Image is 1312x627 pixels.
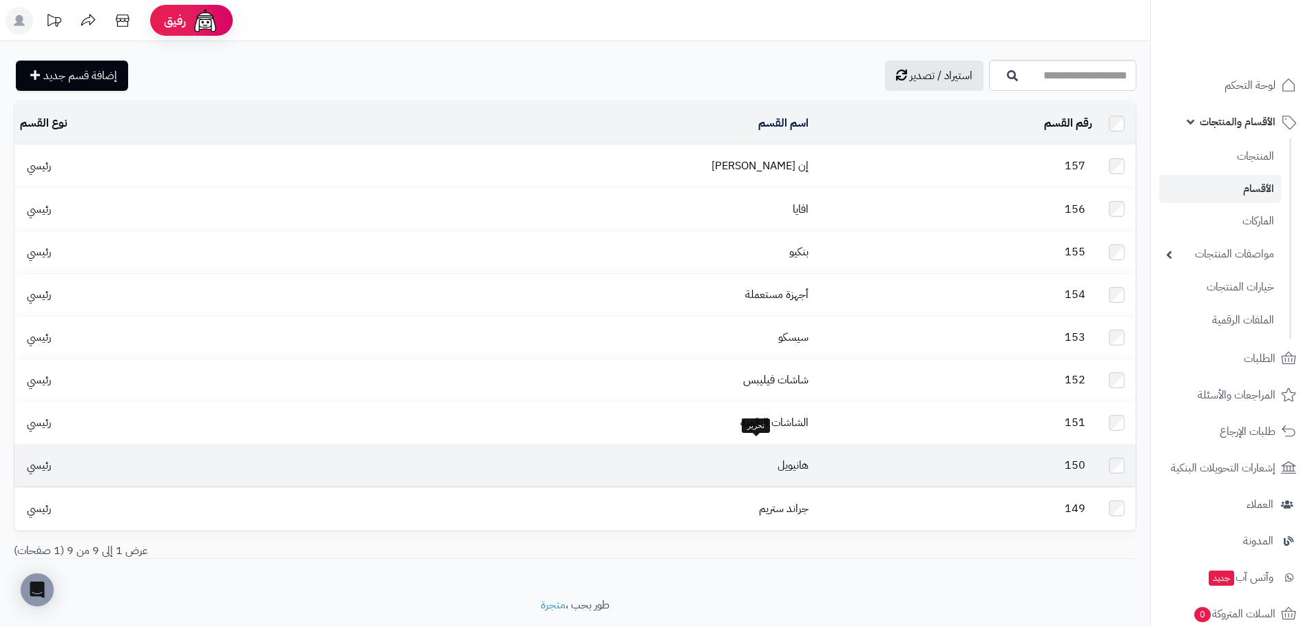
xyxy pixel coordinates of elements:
a: اسم القسم [758,115,809,131]
span: رئيسي [20,244,58,260]
span: رفيق [164,12,186,29]
span: رئيسي [20,201,58,217]
a: بنكيو [789,244,809,260]
a: المنتجات [1159,142,1281,171]
span: السلات المتروكة [1193,604,1275,624]
span: 0 [1194,607,1211,622]
div: رقم القسم [820,116,1092,131]
a: المدونة [1159,524,1304,557]
a: أجهزة مستعملة [745,286,809,303]
a: الشاشات الرقمية [740,414,809,431]
div: Open Intercom Messenger [21,573,54,606]
span: إضافة قسم جديد [43,67,117,84]
a: وآتس آبجديد [1159,561,1304,594]
span: رئيسي [20,414,58,431]
a: هانيويل [778,457,809,474]
a: استيراد / تصدير [885,61,983,91]
a: افايا [793,201,809,217]
a: المراجعات والأسئلة [1159,379,1304,412]
a: مواصفات المنتجات [1159,240,1281,269]
img: ai-face.png [191,7,219,34]
span: 156 [1058,201,1092,217]
span: الأقسام والمنتجات [1200,112,1275,131]
a: سيسكو [778,329,809,346]
span: رئيسي [20,457,58,474]
a: متجرة [541,597,565,613]
a: شاشات فيليبس [743,372,809,388]
a: إن [PERSON_NAME] [711,158,809,174]
a: إضافة قسم جديد [16,61,128,91]
span: وآتس آب [1207,568,1273,587]
a: الماركات [1159,206,1281,236]
span: المدونة [1243,531,1273,551]
span: المراجعات والأسئلة [1198,385,1275,405]
span: رئيسي [20,372,58,388]
a: الأقسام [1159,175,1281,203]
span: إشعارات التحويلات البنكية [1171,458,1275,478]
a: لوحة التحكم [1159,69,1304,102]
a: الملفات الرقمية [1159,306,1281,335]
span: استيراد / تصدير [910,67,972,84]
span: رئيسي [20,286,58,303]
span: الطلبات [1244,349,1275,368]
a: خيارات المنتجات [1159,273,1281,302]
a: جراند ستريم [759,500,809,517]
span: العملاء [1247,495,1273,514]
span: 150 [1058,457,1092,474]
div: عرض 1 إلى 9 من 9 (1 صفحات) [3,543,575,559]
span: 155 [1058,244,1092,260]
span: طلبات الإرجاع [1220,422,1275,441]
a: الطلبات [1159,342,1304,375]
span: رئيسي [20,329,58,346]
span: 154 [1058,286,1092,303]
span: رئيسي [20,158,58,174]
a: العملاء [1159,488,1304,521]
span: 151 [1058,414,1092,431]
a: تحديثات المنصة [37,7,71,38]
span: 149 [1058,500,1092,517]
span: لوحة التحكم [1225,76,1275,95]
a: إشعارات التحويلات البنكية [1159,451,1304,485]
span: 157 [1058,158,1092,174]
span: 153 [1058,329,1092,346]
td: نوع القسم [14,103,295,145]
span: 152 [1058,372,1092,388]
div: تحرير [742,418,770,434]
span: رئيسي [20,500,58,517]
span: جديد [1209,571,1234,586]
a: طلبات الإرجاع [1159,415,1304,448]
